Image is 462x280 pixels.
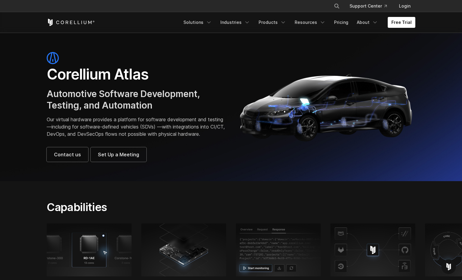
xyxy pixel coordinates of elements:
div: Open Intercom Messenger [441,259,456,274]
img: server-class Arm hardware; SDV development [141,223,226,276]
a: Free Trial [388,17,415,28]
a: Resources [291,17,329,28]
span: Contact us [54,151,81,158]
h2: Capabilities [47,200,288,214]
a: Set Up a Meeting [91,147,146,162]
span: Automotive Software Development, Testing, and Automation [47,88,200,111]
img: Corellium platform integrating with AWS, GitHub, and CI tools for secure mobile app testing and D... [330,223,415,276]
a: Corellium Home [47,19,95,26]
img: atlas-icon [47,52,59,64]
a: Support Center [345,1,392,11]
img: Response tab, start monitoring; Tooling Integrations [236,223,321,276]
a: Pricing [330,17,352,28]
span: Set Up a Meeting [98,151,139,158]
button: Search [331,1,342,11]
p: Our virtual hardware provides a platform for software development and testing—including for softw... [47,116,225,138]
img: RD-1AE; 13 cores [47,223,132,276]
img: Corellium_Hero_Atlas_Header [237,69,415,145]
a: Login [394,1,415,11]
a: Industries [217,17,254,28]
a: Products [255,17,290,28]
div: Navigation Menu [180,17,415,28]
h1: Corellium Atlas [47,65,225,83]
div: Navigation Menu [326,1,415,11]
a: About [353,17,382,28]
a: Contact us [47,147,88,162]
a: Solutions [180,17,216,28]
